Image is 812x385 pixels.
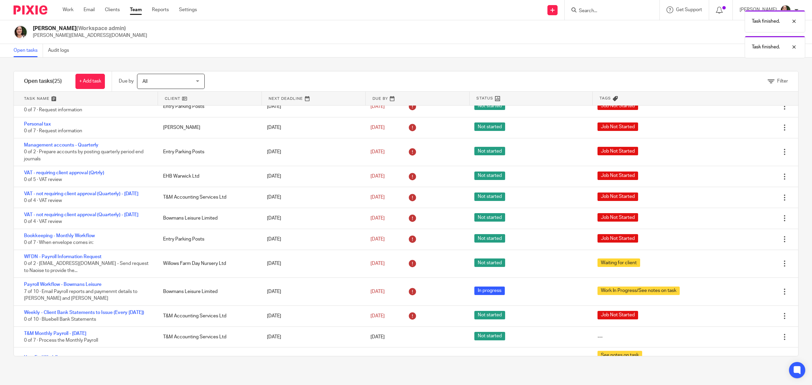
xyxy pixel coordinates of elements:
span: 0 of 2 · [EMAIL_ADDRESS][DOMAIN_NAME] - Send request to Naoise to provide the... [24,261,149,273]
span: Not started [474,332,505,340]
div: Entry Parking Posts [156,100,260,113]
div: [DATE] [260,257,364,270]
span: In progress [474,287,505,295]
a: T&M Monthly Payroll - [DATE] [24,331,86,336]
span: Work In Progress/See notes on task [597,287,680,295]
a: WFDN - Payroll Information Request [24,254,101,259]
div: Bowmans Leisure Limited [156,211,260,225]
span: Job Not Started [597,101,638,110]
div: [DATE] [260,309,364,323]
span: 0 of 5 · VAT review [24,178,62,182]
span: [DATE] [370,174,385,179]
a: Year End Workflow [24,355,64,360]
span: [DATE] [370,125,385,130]
span: [DATE] [370,150,385,154]
span: Job Not Started [597,192,638,201]
span: All [142,79,148,84]
span: [DATE] [370,216,385,221]
a: Clients [105,6,120,13]
div: Entry Parking Posts [156,232,260,246]
span: Tags [600,95,611,101]
span: 0 of 7 · Process the Monthly Payroll [24,338,98,343]
span: Job Not Started [597,311,638,319]
a: Bookkeeping - Monthly Workflow [24,233,95,238]
div: Willows Farm Day Nursery Ltd [156,257,260,270]
span: Job Not Started [597,213,638,222]
a: Management accounts - Quarterly [24,143,98,148]
span: [DATE] [370,335,385,339]
a: Email [84,6,95,13]
div: Entry Parking Posts [156,145,260,159]
span: 0 of 4 · VAT review [24,199,62,203]
a: Payroll Workflow - Bowmans Leisure [24,282,101,287]
div: T&M Accounting Services Ltd [156,330,260,344]
span: (25) [52,78,62,84]
span: 0 of 7 · Request information [24,108,82,113]
div: EHB Warwick Ltd [156,169,260,183]
a: + Add task [75,74,105,89]
div: [DATE] [260,145,364,159]
span: Job Not Started [597,122,638,131]
a: Audit logs [48,44,74,57]
div: [DATE] [260,330,364,344]
div: T&M Accounting Services Ltd [156,309,260,323]
a: VAT - requiring client approval (Qrtrly) [24,171,104,175]
span: [DATE] [370,289,385,294]
span: 7 of 10 · Email Payroll reports and paymenmt details to [PERSON_NAME] and [PERSON_NAME] [24,289,137,301]
span: 0 of 4 · VAT review [24,220,62,224]
span: Waiting for client [597,258,640,267]
div: [DATE] [260,121,364,134]
span: [DATE] [370,261,385,266]
span: [DATE] [370,104,385,109]
span: Not started [474,147,505,155]
div: Bowmans Leisure Limited [156,354,260,368]
p: Task finished. [752,18,780,25]
span: (Workspace admin) [76,26,126,31]
a: Reports [152,6,169,13]
span: [DATE] [370,195,385,200]
div: T&M Accounting Services Ltd [156,190,260,204]
img: me.jpg [14,25,28,39]
div: [PERSON_NAME] [156,121,260,134]
p: [PERSON_NAME][EMAIL_ADDRESS][DOMAIN_NAME] [33,32,147,39]
a: Open tasks [14,44,43,57]
h2: [PERSON_NAME] [33,25,147,32]
span: Not started [474,172,505,180]
a: Weekly - Client Bank Statements to Issue (Every [DATE]) [24,310,144,315]
p: Due by [119,78,134,85]
div: [DATE] [260,100,364,113]
img: me.jpg [780,5,791,16]
a: VAT - not requiring client approval (Quarterly) - [DATE] [24,212,138,217]
span: Job Not Started [597,172,638,180]
span: [DATE] [370,237,385,242]
div: --- [597,334,603,340]
span: 0 of 7 · When envelope comes in: [24,240,93,245]
span: Not started [474,192,505,201]
a: VAT - not requiring client approval (Quarterly) - [DATE] [24,191,138,196]
span: Not started [474,122,505,131]
span: 0 of 2 · Prepare accounts by posting quarterly period end journals [24,150,143,161]
span: Not started [474,101,505,110]
div: [DATE] [260,169,364,183]
span: Not started [474,234,505,243]
img: Pixie [14,5,47,15]
span: Job Not Started [597,147,638,155]
span: [DATE] [370,314,385,318]
div: [DATE] [260,285,364,298]
div: [DATE] [260,190,364,204]
span: Job Not Started [597,234,638,243]
div: Bowmans Leisure Limited [156,285,260,298]
div: [DATE] [260,232,364,246]
a: Settings [179,6,197,13]
span: 0 of 10 · Bluebell Bank Statements [24,317,96,322]
div: [DATE] [260,211,364,225]
span: Not started [474,311,505,319]
span: Not started [474,258,505,267]
div: [DATE] [260,354,364,368]
h1: Open tasks [24,78,62,85]
a: Personal tax [24,122,51,127]
span: See notes on task [597,351,642,359]
span: Not started [474,213,505,222]
a: Work [63,6,73,13]
a: Team [130,6,142,13]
